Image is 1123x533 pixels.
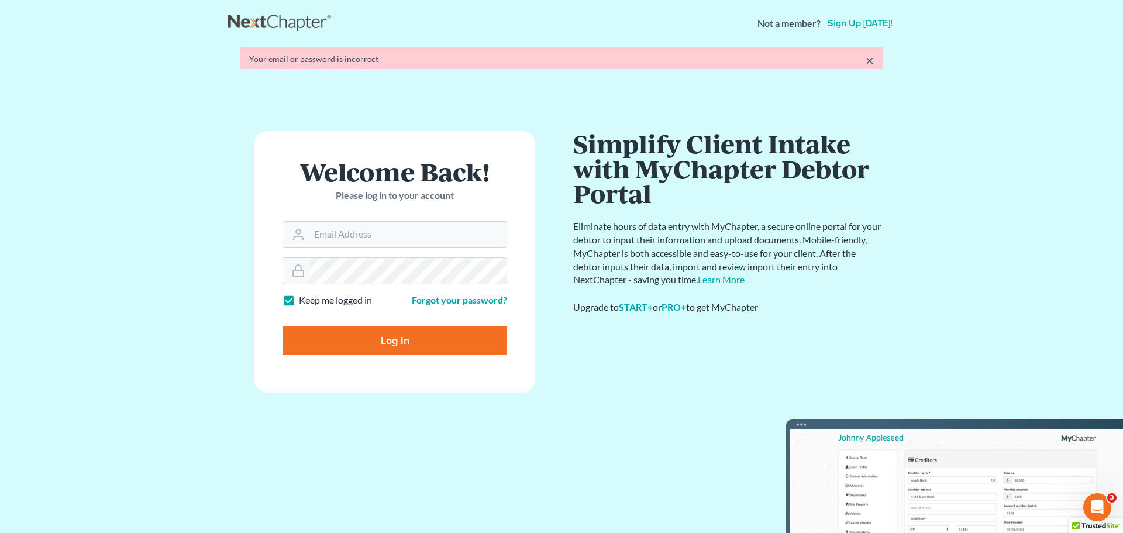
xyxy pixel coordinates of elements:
h1: Simplify Client Intake with MyChapter Debtor Portal [573,131,883,206]
a: Sign up [DATE]! [825,19,895,28]
h1: Welcome Back! [283,159,507,184]
a: Forgot your password? [412,294,507,305]
a: PRO+ [662,301,686,312]
strong: Not a member? [757,17,821,30]
iframe: Intercom live chat [1083,493,1111,521]
p: Eliminate hours of data entry with MyChapter, a secure online portal for your debtor to input the... [573,220,883,287]
div: Upgrade to or to get MyChapter [573,301,883,314]
a: Learn More [698,274,745,285]
div: Your email or password is incorrect [249,53,874,65]
span: 3 [1107,493,1117,503]
label: Keep me logged in [299,294,372,307]
a: START+ [619,301,653,312]
a: × [866,53,874,67]
input: Email Address [309,222,507,247]
p: Please log in to your account [283,189,507,202]
input: Log In [283,326,507,355]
